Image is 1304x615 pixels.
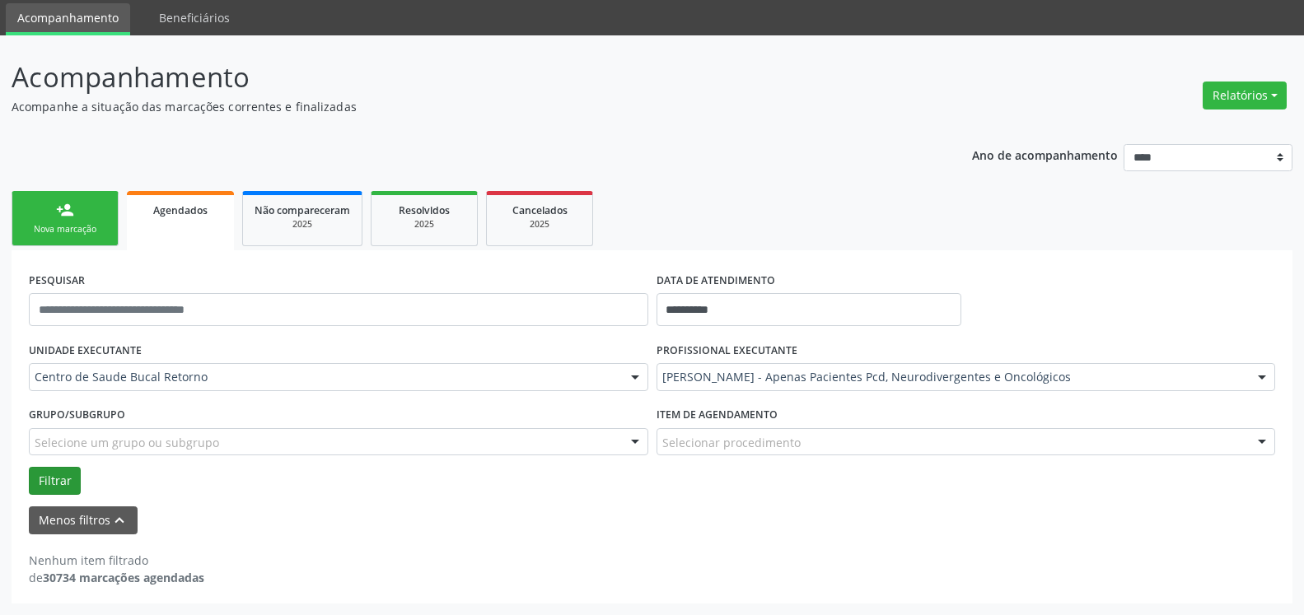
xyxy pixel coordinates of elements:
p: Acompanhe a situação das marcações correntes e finalizadas [12,98,909,115]
label: PESQUISAR [29,268,85,293]
label: PROFISSIONAL EXECUTANTE [657,338,797,363]
label: DATA DE ATENDIMENTO [657,268,775,293]
span: Não compareceram [255,203,350,217]
span: Resolvidos [399,203,450,217]
a: Acompanhamento [6,3,130,35]
div: 2025 [498,218,581,231]
div: de [29,569,204,586]
div: 2025 [383,218,465,231]
span: Selecione um grupo ou subgrupo [35,434,219,451]
span: Centro de Saude Bucal Retorno [35,369,615,385]
button: Menos filtroskeyboard_arrow_up [29,506,138,535]
p: Ano de acompanhamento [972,144,1118,165]
div: Nova marcação [24,223,106,235]
label: UNIDADE EXECUTANTE [29,338,142,363]
span: Selecionar procedimento [662,434,801,451]
div: 2025 [255,218,350,231]
button: Filtrar [29,467,81,495]
p: Acompanhamento [12,57,909,98]
strong: 30734 marcações agendadas [43,570,204,585]
span: [PERSON_NAME] - Apenas Pacientes Pcd, Neurodivergentes e Oncológicos [662,369,1242,385]
button: Relatórios [1203,82,1287,109]
label: Grupo/Subgrupo [29,403,125,428]
a: Beneficiários [147,3,241,32]
i: keyboard_arrow_up [110,511,129,529]
div: Nenhum item filtrado [29,552,204,569]
div: person_add [56,201,74,219]
label: Item de agendamento [657,403,778,428]
span: Cancelados [512,203,568,217]
span: Agendados [153,203,208,217]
